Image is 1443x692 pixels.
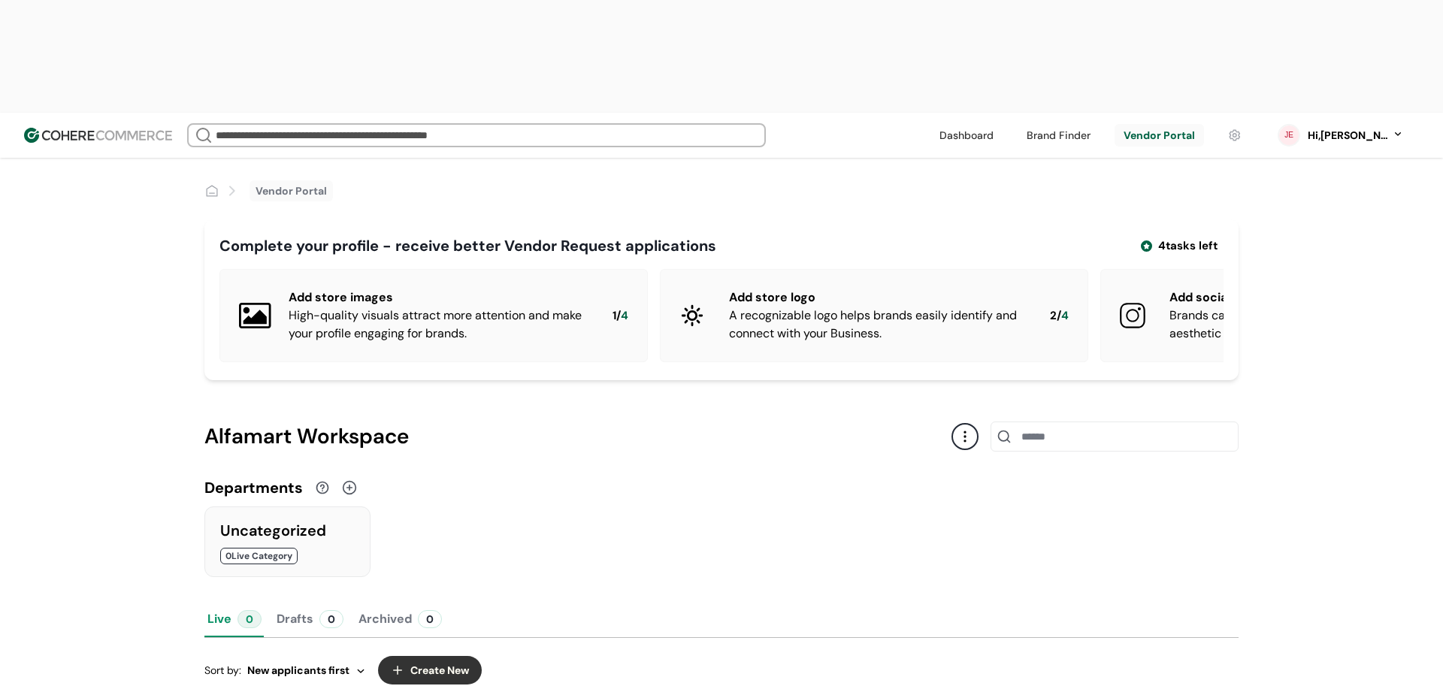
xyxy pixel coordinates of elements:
div: Departments [204,476,303,499]
div: 0 [418,610,442,628]
div: Add store logo [729,289,1026,307]
div: 0 [319,610,343,628]
div: Alfamart Workspace [204,421,951,452]
nav: breadcrumb [204,180,333,201]
div: A recognizable logo helps brands easily identify and connect with your Business. [729,307,1026,343]
div: Sort by: [204,663,366,678]
span: 2 [1050,307,1057,325]
span: 1 [613,307,616,325]
a: Vendor Portal [256,183,327,199]
div: Complete your profile - receive better Vendor Request applications [219,234,716,257]
span: / [1057,307,1061,325]
button: Create New [378,656,482,684]
div: Add store images [289,289,588,307]
span: 4 [1061,307,1069,325]
span: New applicants first [247,663,349,678]
div: Hi, [PERSON_NAME] [1306,128,1389,144]
button: Hi,[PERSON_NAME] [1306,128,1404,144]
span: 4 [621,307,628,325]
button: Drafts [274,601,346,637]
svg: 0 percent [1278,124,1300,147]
button: Archived [355,601,445,637]
div: 0 [237,610,262,628]
div: High-quality visuals attract more attention and make your profile engaging for brands. [289,307,588,343]
span: 4 tasks left [1158,237,1218,255]
span: / [616,307,621,325]
button: Live [204,601,265,637]
img: Cohere Logo [24,128,172,143]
